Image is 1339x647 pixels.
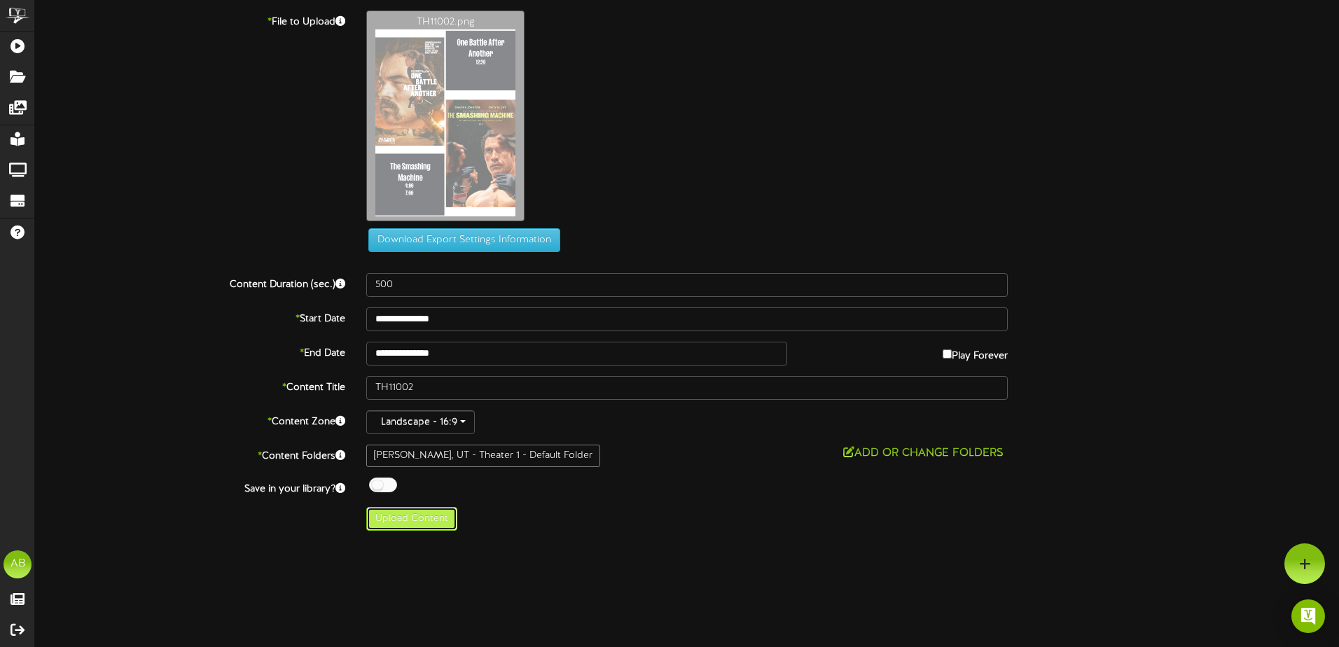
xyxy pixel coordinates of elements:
button: Add or Change Folders [839,445,1008,462]
input: Title of this Content [366,376,1008,400]
label: Content Duration (sec.) [25,273,356,292]
button: Upload Content [366,507,457,531]
button: Download Export Settings Information [368,228,560,252]
div: AB [4,550,32,578]
button: Landscape - 16:9 [366,410,475,434]
label: Content Folders [25,445,356,464]
label: Content Zone [25,410,356,429]
label: Save in your library? [25,478,356,496]
label: Content Title [25,376,356,395]
label: Start Date [25,307,356,326]
label: End Date [25,342,356,361]
label: Play Forever [943,342,1008,363]
input: Play Forever [943,349,952,359]
a: Download Export Settings Information [361,235,560,245]
div: [PERSON_NAME], UT - Theater 1 - Default Folder [366,445,600,467]
div: Open Intercom Messenger [1291,599,1325,633]
label: File to Upload [25,11,356,29]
